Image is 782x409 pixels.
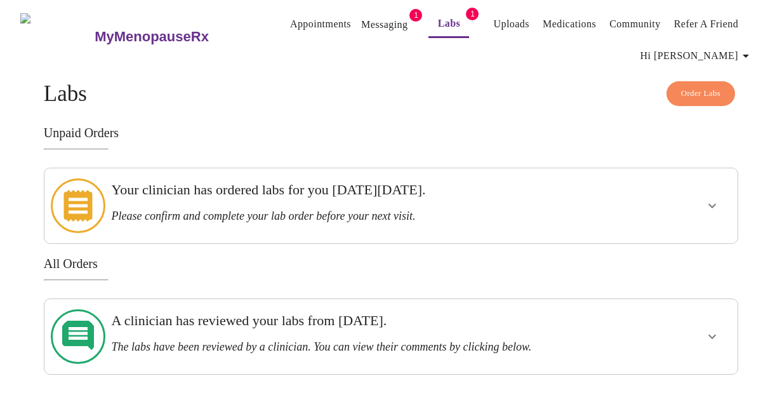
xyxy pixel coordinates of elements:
h3: Please confirm and complete your lab order before your next visit. [111,210,603,223]
h3: A clinician has reviewed your labs from [DATE]. [111,312,603,329]
button: Medications [538,11,601,37]
h3: All Orders [44,257,738,271]
a: Community [609,15,661,33]
button: Uploads [488,11,534,37]
a: Labs [438,15,461,32]
a: Uploads [493,15,529,33]
a: MyMenopauseRx [93,15,260,59]
h3: The labs have been reviewed by a clinician. You can view their comments by clicking below. [111,340,603,354]
button: Refer a Friend [669,11,744,37]
button: show more [697,321,727,352]
span: 1 [409,9,422,22]
a: Medications [543,15,596,33]
button: Community [604,11,666,37]
a: Refer a Friend [674,15,739,33]
h3: Your clinician has ordered labs for you [DATE][DATE]. [111,182,603,198]
a: Messaging [361,16,408,34]
button: Hi [PERSON_NAME] [635,43,759,69]
img: MyMenopauseRx Logo [20,13,93,61]
button: Labs [428,11,469,38]
button: Appointments [285,11,356,37]
span: Hi [PERSON_NAME] [640,47,753,65]
h3: MyMenopauseRx [95,29,209,45]
span: Order Labs [681,86,721,101]
button: Messaging [356,12,413,37]
button: Order Labs [666,81,736,106]
h3: Unpaid Orders [44,126,738,140]
h4: Labs [44,81,738,107]
button: show more [697,191,727,221]
span: 1 [466,8,479,20]
a: Appointments [290,15,351,33]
